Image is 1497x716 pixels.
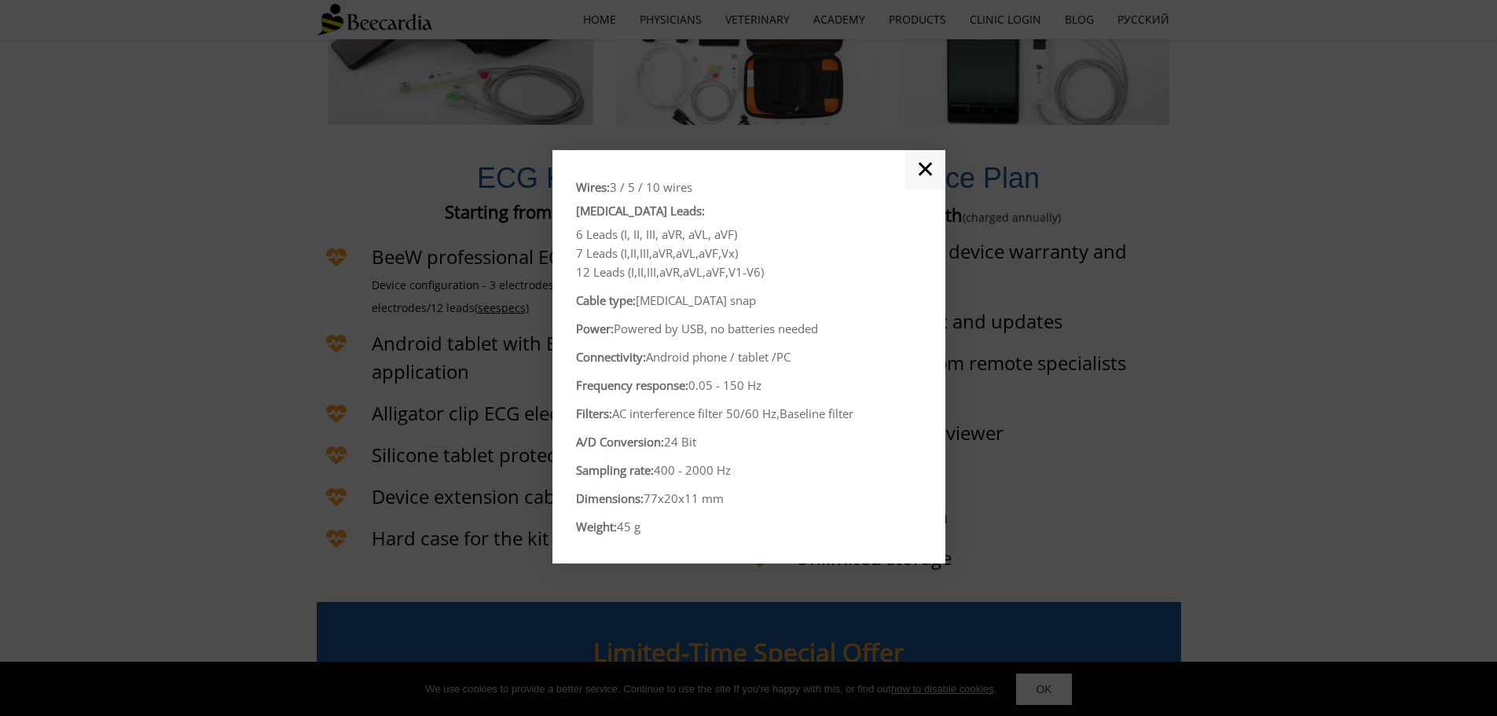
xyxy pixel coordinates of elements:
[576,434,664,450] span: A/D Conversion:
[576,292,636,308] span: Cable type:
[636,292,756,308] span: [MEDICAL_DATA] snap
[644,490,724,506] span: 77x20x11 mm
[576,406,612,421] span: Filters:
[576,226,737,242] span: 6 Leads (I, II, III, aVR, aVL, aVF)
[617,519,640,534] span: 45 g
[576,519,617,534] span: Weight:
[576,179,610,195] span: Wires:
[664,434,696,450] span: 24 Bit
[614,321,717,336] span: Powered by USB, n
[576,321,614,336] span: Power:
[776,349,791,365] span: PC
[576,377,688,393] span: Frequency response:
[612,406,780,421] span: AC interference filter 50/60 Hz,
[654,462,731,478] span: 400 - 2000 Hz
[905,150,945,189] a: ✕
[576,462,654,478] span: Sampling rate:
[780,406,853,421] span: Baseline filter
[576,245,738,261] span: 7 Leads (I,II,III,aVR,aVL,aVF,Vx)
[576,490,644,506] span: Dimensions:
[646,349,776,365] span: Android phone / tablet /
[576,264,764,280] span: 12 Leads (I,II,III,aVR,aVL,aVF,V1-V6)
[688,377,761,393] span: 0.05 - 150 Hz
[610,179,692,195] span: 3 / 5 / 10 wires
[717,321,818,336] span: o batteries needed
[576,349,646,365] span: Connectivity:
[576,203,705,218] span: [MEDICAL_DATA] Leads:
